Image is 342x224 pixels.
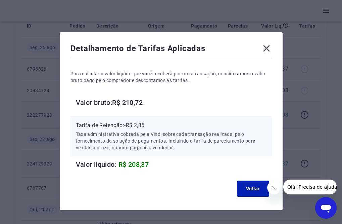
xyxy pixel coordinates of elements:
div: Detalhamento de Tarifas Aplicadas [70,43,272,57]
p: Para calcular o valor líquido que você receberá por uma transação, consideramos o valor bruto pag... [70,70,272,84]
p: Tarifa de Retenção: -R$ 2,35 [76,121,266,129]
span: R$ 208,37 [118,160,149,169]
h6: Valor bruto: R$ 210,72 [76,97,272,108]
iframe: Mensagem da empresa [283,180,337,194]
button: Voltar [237,181,269,197]
h6: Valor líquido: [76,159,272,170]
iframe: Botão para abrir a janela de mensagens [315,197,337,219]
p: Taxa administrativa cobrada pela Vindi sobre cada transação realizada, pelo fornecimento da soluç... [76,131,266,151]
iframe: Fechar mensagem [267,181,281,194]
span: Olá! Precisa de ajuda? [4,5,56,10]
